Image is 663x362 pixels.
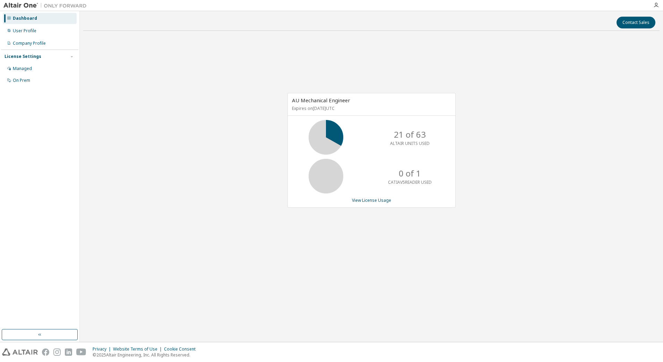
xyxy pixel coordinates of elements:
[93,346,113,352] div: Privacy
[394,129,426,140] p: 21 of 63
[352,197,391,203] a: View License Usage
[617,17,655,28] button: Contact Sales
[113,346,164,352] div: Website Terms of Use
[2,348,38,356] img: altair_logo.svg
[13,28,36,34] div: User Profile
[65,348,72,356] img: linkedin.svg
[292,97,350,104] span: AU Mechanical Engineer
[13,41,46,46] div: Company Profile
[93,352,200,358] p: © 2025 Altair Engineering, Inc. All Rights Reserved.
[13,66,32,71] div: Managed
[5,54,41,59] div: License Settings
[76,348,86,356] img: youtube.svg
[399,167,421,179] p: 0 of 1
[3,2,90,9] img: Altair One
[164,346,200,352] div: Cookie Consent
[13,16,37,21] div: Dashboard
[292,105,449,111] p: Expires on [DATE] UTC
[53,348,61,356] img: instagram.svg
[13,78,30,83] div: On Prem
[388,179,432,185] p: CATIAV5READER USED
[390,140,430,146] p: ALTAIR UNITS USED
[42,348,49,356] img: facebook.svg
